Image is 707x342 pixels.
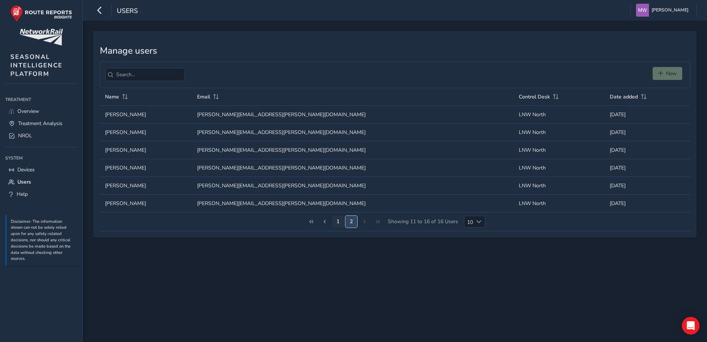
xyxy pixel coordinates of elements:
span: Help [17,191,28,198]
div: Choose [473,216,485,227]
td: [PERSON_NAME] [100,177,192,194]
a: NROL [5,130,77,142]
button: First Page [305,216,317,228]
td: [DATE] [605,194,690,212]
input: Search... [105,68,185,81]
img: rr logo [10,5,72,22]
td: [DATE] [605,123,690,141]
td: [DATE] [605,177,690,194]
a: Users [5,176,77,188]
span: Devices [17,166,35,173]
span: NROL [18,132,32,139]
span: Email [197,93,210,100]
td: LNW North [514,194,605,212]
span: Control Desk [519,93,550,100]
span: SEASONAL INTELLIGENCE PLATFORM [10,53,62,78]
span: Users [17,178,31,185]
span: Overview [17,108,39,115]
td: [DATE] [605,159,690,177]
td: [PERSON_NAME][EMAIL_ADDRESS][PERSON_NAME][DOMAIN_NAME] [192,194,513,212]
div: Open Intercom Messenger [682,317,700,335]
a: Treatment Analysis [5,117,77,130]
span: 10 [464,216,473,227]
td: [PERSON_NAME][EMAIL_ADDRESS][PERSON_NAME][DOMAIN_NAME] [192,123,513,141]
span: Treatment Analysis [18,120,62,127]
td: LNW North [514,105,605,123]
td: [PERSON_NAME] [100,141,192,159]
td: [PERSON_NAME] [100,194,192,212]
td: [DATE] [605,105,690,123]
td: LNW North [514,141,605,159]
td: [PERSON_NAME] [100,105,192,123]
td: [PERSON_NAME][EMAIL_ADDRESS][PERSON_NAME][DOMAIN_NAME] [192,159,513,177]
div: System [5,152,77,164]
h3: Manage users [100,46,690,56]
span: Date added [610,93,638,100]
span: Name [105,93,119,100]
td: [DATE] [605,141,690,159]
a: Help [5,188,77,200]
img: diamond-layout [636,4,649,17]
img: customer logo [20,29,63,46]
td: [PERSON_NAME][EMAIL_ADDRESS][PERSON_NAME][DOMAIN_NAME] [192,141,513,159]
p: Disclaimer: The information shown can not be solely relied upon for any safety-related decisions,... [11,219,74,262]
td: [PERSON_NAME][EMAIL_ADDRESS][PERSON_NAME][DOMAIN_NAME] [192,177,513,194]
td: LNW North [514,159,605,177]
a: Overview [5,105,77,117]
button: Previous Page [319,216,331,228]
button: Page 2 [332,216,344,228]
button: Page 3 [345,216,357,228]
td: [PERSON_NAME] [100,123,192,141]
div: Treatment [5,94,77,105]
span: [PERSON_NAME] [652,4,689,17]
span: Showing 11 to 16 of 16 Users [385,216,461,228]
span: Users [117,6,138,17]
td: [PERSON_NAME][EMAIL_ADDRESS][PERSON_NAME][DOMAIN_NAME] [192,105,513,123]
button: [PERSON_NAME] [636,4,691,17]
td: [PERSON_NAME] [100,159,192,177]
a: Devices [5,164,77,176]
td: LNW North [514,177,605,194]
td: LNW North [514,123,605,141]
